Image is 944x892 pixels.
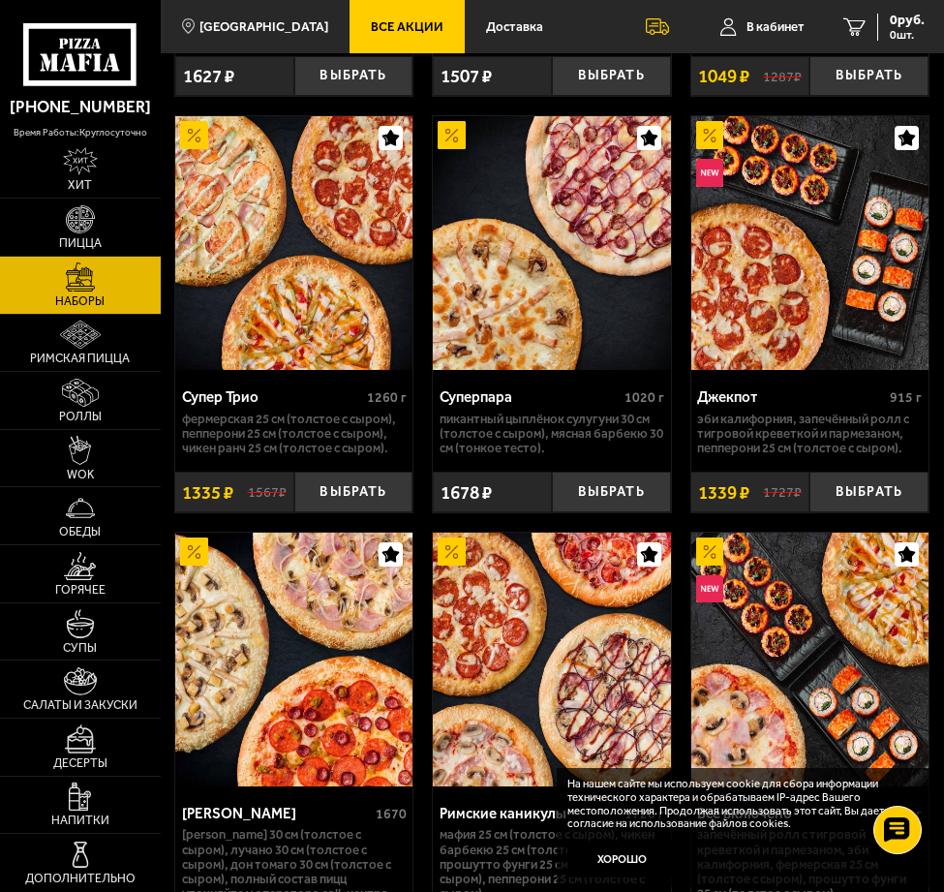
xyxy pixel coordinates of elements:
[691,116,929,370] img: Джекпот
[890,389,922,406] span: 915 г
[890,14,925,27] span: 0 руб.
[697,388,885,406] div: Джекпот
[376,806,407,822] span: 1670
[180,538,208,566] img: Акционный
[55,584,106,596] span: Горячее
[371,20,443,33] span: Все Акции
[182,805,371,822] div: [PERSON_NAME]
[698,483,749,502] span: 1339 ₽
[763,68,802,84] s: 1287 ₽
[441,483,492,502] span: 1678 ₽
[746,20,805,33] span: В кабинет
[53,757,107,769] span: Десерты
[67,469,94,480] span: WOK
[182,483,233,502] span: 1335 ₽
[809,472,929,512] button: Выбрать
[691,533,929,786] img: Всё включено
[697,412,922,456] p: Эби Калифорния, Запечённый ролл с тигровой креветкой и пармезаном, Пепперони 25 см (толстое с сыр...
[175,116,412,370] a: АкционныйСупер Трио
[441,67,492,85] span: 1507 ₽
[182,412,407,456] p: Фермерская 25 см (толстое с сыром), Пепперони 25 см (толстое с сыром), Чикен Ранч 25 см (толстое ...
[25,873,136,884] span: Дополнительно
[890,29,925,41] span: 0 шт.
[696,159,724,187] img: Новинка
[248,484,287,501] s: 1567 ₽
[59,411,102,422] span: Роллы
[175,116,412,370] img: Супер Трио
[691,533,929,786] a: АкционныйНовинкаВсё включено
[63,642,97,654] span: Супы
[55,295,105,307] span: Наборы
[23,699,137,711] span: Салаты и закуски
[624,389,664,406] span: 1020 г
[438,121,466,149] img: Акционный
[696,121,724,149] img: Акционный
[696,575,724,603] img: Новинка
[433,116,670,370] img: Суперпара
[51,815,109,826] span: Напитки
[367,389,407,406] span: 1260 г
[691,116,929,370] a: АкционныйНовинкаДжекпот
[486,20,543,33] span: Доставка
[68,179,92,191] span: Хит
[809,56,929,97] button: Выбрать
[433,533,670,786] a: АкционныйРимские каникулы
[182,388,362,406] div: Супер Трио
[59,237,102,249] span: Пицца
[180,121,208,149] img: Акционный
[294,56,413,97] button: Выбрать
[698,67,749,85] span: 1049 ₽
[433,116,670,370] a: АкционныйСуперпара
[433,533,670,786] img: Римские каникулы
[175,533,412,786] a: АкционныйХет Трик
[294,472,413,512] button: Выбрать
[438,538,466,566] img: Акционный
[440,412,664,456] p: Пикантный цыплёнок сулугуни 30 см (толстое с сыром), Мясная Барбекю 30 см (тонкое тесто).
[763,484,802,501] s: 1727 ₽
[552,472,671,512] button: Выбрать
[183,67,234,85] span: 1627 ₽
[199,20,328,33] span: [GEOGRAPHIC_DATA]
[59,526,101,538] span: Обеды
[552,56,671,97] button: Выбрать
[175,533,412,786] img: Хет Трик
[440,388,620,406] div: Суперпара
[567,778,914,831] p: На нашем сайте мы используем cookie для сбора информации технического характера и обрабатываем IP...
[696,538,724,566] img: Акционный
[567,841,678,877] button: Хорошо
[440,805,620,822] div: Римские каникулы
[30,353,130,364] span: Римская пицца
